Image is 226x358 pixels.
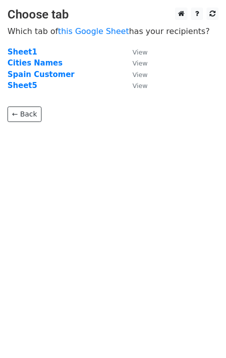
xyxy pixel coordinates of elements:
[58,26,129,36] a: this Google Sheet
[7,47,37,56] a: Sheet1
[7,7,218,22] h3: Choose tab
[7,106,41,122] a: ← Back
[7,81,37,90] a: Sheet5
[132,48,147,56] small: View
[7,58,62,67] a: Cities Names
[132,59,147,67] small: View
[7,26,218,36] p: Which tab of has your recipients?
[122,58,147,67] a: View
[7,70,74,79] a: Spain Customer
[122,81,147,90] a: View
[132,82,147,89] small: View
[132,71,147,78] small: View
[122,47,147,56] a: View
[122,70,147,79] a: View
